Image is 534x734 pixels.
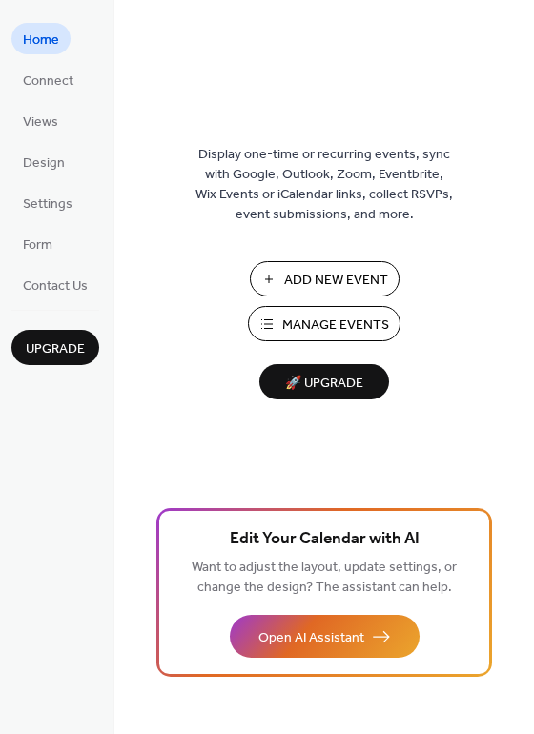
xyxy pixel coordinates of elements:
[11,269,99,300] a: Contact Us
[11,105,70,136] a: Views
[271,371,378,397] span: 🚀 Upgrade
[230,615,420,658] button: Open AI Assistant
[192,555,457,601] span: Want to adjust the layout, update settings, or change the design? The assistant can help.
[11,64,85,95] a: Connect
[250,261,400,296] button: Add New Event
[23,71,73,92] span: Connect
[26,339,85,359] span: Upgrade
[11,146,76,177] a: Design
[23,112,58,133] span: Views
[284,271,388,291] span: Add New Event
[248,306,400,341] button: Manage Events
[23,235,52,255] span: Form
[23,153,65,173] span: Design
[11,23,71,54] a: Home
[230,526,420,553] span: Edit Your Calendar with AI
[258,628,364,648] span: Open AI Assistant
[11,228,64,259] a: Form
[282,316,389,336] span: Manage Events
[23,276,88,296] span: Contact Us
[195,145,453,225] span: Display one-time or recurring events, sync with Google, Outlook, Zoom, Eventbrite, Wix Events or ...
[11,187,84,218] a: Settings
[23,194,72,214] span: Settings
[11,330,99,365] button: Upgrade
[23,31,59,51] span: Home
[259,364,389,399] button: 🚀 Upgrade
